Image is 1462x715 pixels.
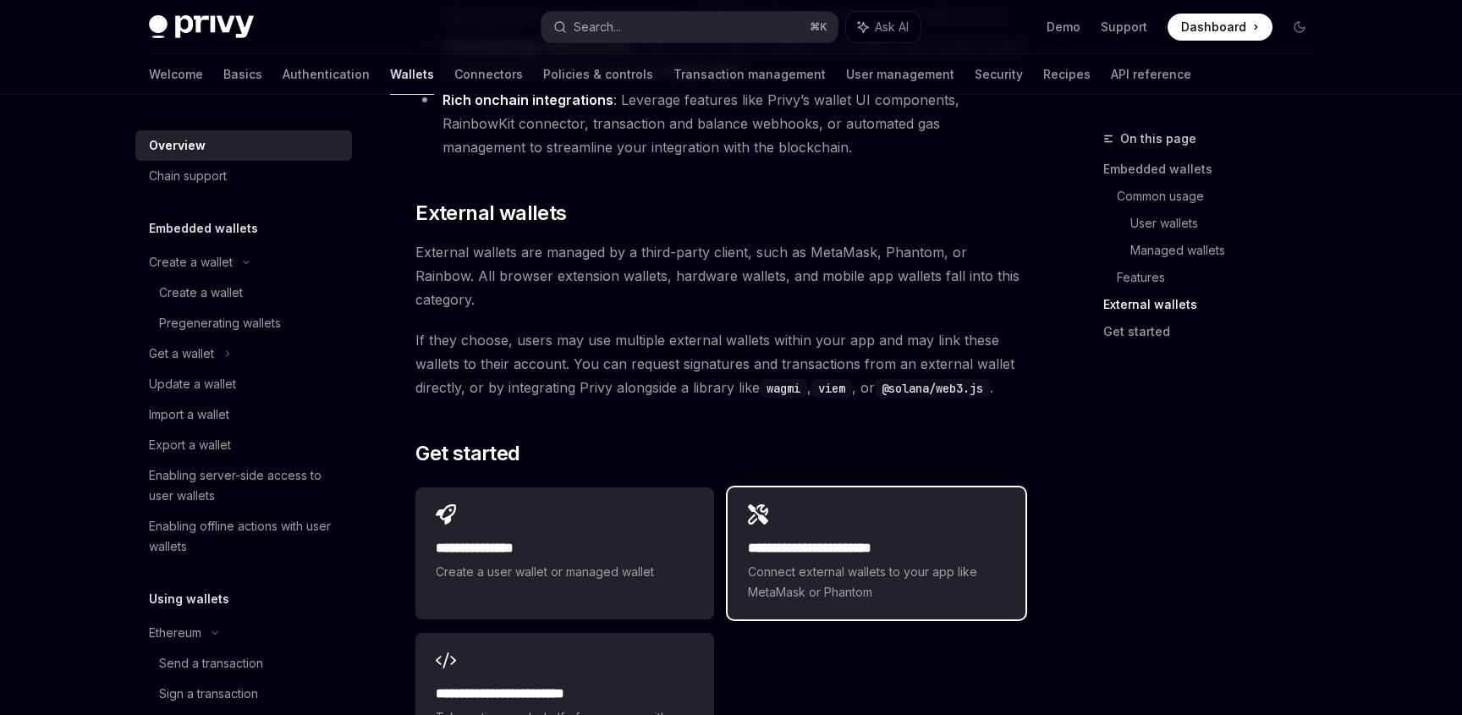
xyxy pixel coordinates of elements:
[135,369,352,399] a: Update a wallet
[975,54,1023,95] a: Security
[135,648,352,679] a: Send a transaction
[415,200,566,227] span: External wallets
[149,516,342,557] div: Enabling offline actions with user wallets
[1047,19,1080,36] a: Demo
[135,399,352,430] a: Import a wallet
[760,379,807,398] code: wagmi
[436,562,693,582] span: Create a user wallet or managed wallet
[541,12,838,42] button: Search...⌘K
[1111,54,1191,95] a: API reference
[1117,183,1327,210] a: Common usage
[159,283,243,303] div: Create a wallet
[135,278,352,308] a: Create a wallet
[159,313,281,333] div: Pregenerating wallets
[574,17,621,37] div: Search...
[1117,264,1327,291] a: Features
[149,344,214,364] div: Get a wallet
[149,252,233,272] div: Create a wallet
[135,308,352,338] a: Pregenerating wallets
[442,91,613,108] strong: Rich onchain integrations
[135,430,352,460] a: Export a wallet
[283,54,370,95] a: Authentication
[149,465,342,506] div: Enabling server-side access to user wallets
[1103,318,1327,345] a: Get started
[1130,237,1327,264] a: Managed wallets
[875,379,990,398] code: @solana/web3.js
[415,328,1025,399] span: If they choose, users may use multiple external wallets within your app and may link these wallet...
[149,54,203,95] a: Welcome
[1103,156,1327,183] a: Embedded wallets
[149,435,231,455] div: Export a wallet
[149,218,258,239] h5: Embedded wallets
[223,54,262,95] a: Basics
[1286,14,1313,41] button: Toggle dark mode
[149,166,227,186] div: Chain support
[149,374,236,394] div: Update a wallet
[1181,19,1246,36] span: Dashboard
[810,20,827,34] span: ⌘ K
[1043,54,1091,95] a: Recipes
[149,623,201,643] div: Ethereum
[135,460,352,511] a: Enabling server-side access to user wallets
[149,589,229,609] h5: Using wallets
[159,684,258,704] div: Sign a transaction
[135,679,352,709] a: Sign a transaction
[1168,14,1272,41] a: Dashboard
[415,240,1025,311] span: External wallets are managed by a third-party client, such as MetaMask, Phantom, or Rainbow. All ...
[415,440,519,467] span: Get started
[1130,210,1327,237] a: User wallets
[811,379,852,398] code: viem
[149,15,254,39] img: dark logo
[149,404,229,425] div: Import a wallet
[415,88,1025,159] li: : Leverage features like Privy’s wallet UI components, RainbowKit connector, transaction and bala...
[159,653,263,674] div: Send a transaction
[543,54,653,95] a: Policies & controls
[149,135,206,156] div: Overview
[1120,129,1196,149] span: On this page
[846,12,921,42] button: Ask AI
[1101,19,1147,36] a: Support
[454,54,523,95] a: Connectors
[875,19,909,36] span: Ask AI
[748,562,1005,602] span: Connect external wallets to your app like MetaMask or Phantom
[846,54,954,95] a: User management
[135,161,352,191] a: Chain support
[135,511,352,562] a: Enabling offline actions with user wallets
[673,54,826,95] a: Transaction management
[135,130,352,161] a: Overview
[390,54,434,95] a: Wallets
[1103,291,1327,318] a: External wallets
